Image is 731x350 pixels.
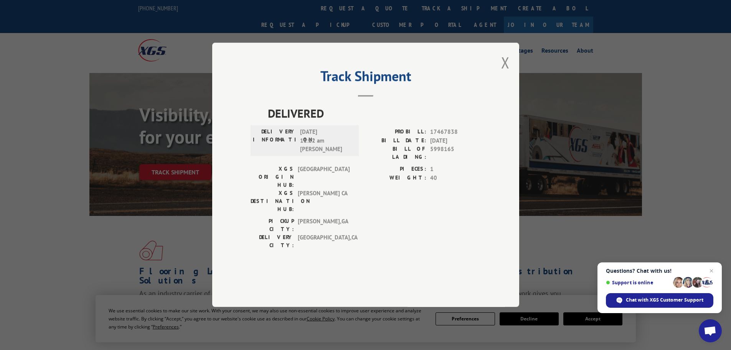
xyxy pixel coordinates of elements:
[366,165,426,174] label: PIECES:
[251,71,481,85] h2: Track Shipment
[366,174,426,182] label: WEIGHT:
[251,217,294,234] label: PICKUP CITY:
[430,174,481,182] span: 40
[300,128,352,154] span: [DATE] 11:22 am [PERSON_NAME]
[298,234,350,250] span: [GEOGRAPHIC_DATA] , CA
[298,189,350,214] span: [PERSON_NAME] CA
[253,128,296,154] label: DELIVERY INFORMATION:
[298,165,350,189] span: [GEOGRAPHIC_DATA]
[366,145,426,161] label: BILL OF LADING:
[626,297,703,304] span: Chat with XGS Customer Support
[251,165,294,189] label: XGS ORIGIN HUB:
[606,293,713,308] span: Chat with XGS Customer Support
[430,145,481,161] span: 5998165
[606,268,713,274] span: Questions? Chat with us!
[366,136,426,145] label: BILL DATE:
[366,128,426,137] label: PROBILL:
[268,105,481,122] span: DELIVERED
[298,217,350,234] span: [PERSON_NAME] , GA
[251,234,294,250] label: DELIVERY CITY:
[501,52,510,73] button: Close modal
[699,319,722,342] a: Open chat
[430,128,481,137] span: 17467838
[251,189,294,214] label: XGS DESTINATION HUB:
[606,280,670,285] span: Support is online
[430,165,481,174] span: 1
[430,136,481,145] span: [DATE]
